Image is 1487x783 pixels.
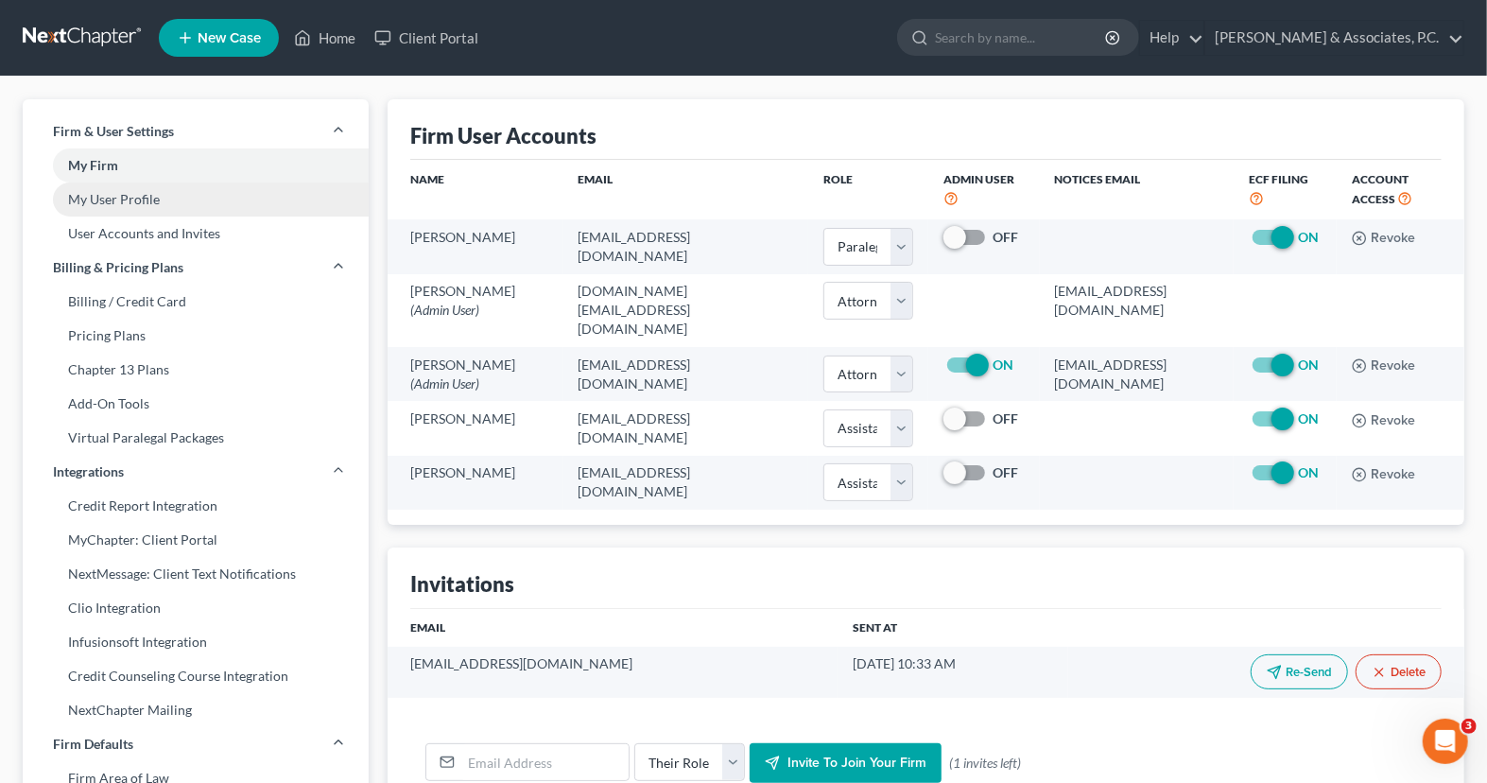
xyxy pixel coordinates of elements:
[23,148,369,183] a: My Firm
[23,659,369,693] a: Credit Counseling Course Integration
[388,274,562,347] td: [PERSON_NAME]
[410,570,514,598] div: Invitations
[563,274,809,347] td: [DOMAIN_NAME][EMAIL_ADDRESS][DOMAIN_NAME]
[750,743,942,783] button: Invite to join your firm
[1251,654,1348,689] button: Re-Send
[993,229,1018,245] strong: OFF
[285,21,365,55] a: Home
[1040,274,1234,347] td: [EMAIL_ADDRESS][DOMAIN_NAME]
[23,727,369,761] a: Firm Defaults
[563,456,809,510] td: [EMAIL_ADDRESS][DOMAIN_NAME]
[23,625,369,659] a: Infusionsoft Integration
[1423,719,1468,764] iframe: Intercom live chat
[563,401,809,455] td: [EMAIL_ADDRESS][DOMAIN_NAME]
[563,160,809,219] th: Email
[1249,172,1308,186] span: ECF Filing
[23,251,369,285] a: Billing & Pricing Plans
[1352,467,1415,482] button: Revoke
[388,347,562,401] td: [PERSON_NAME]
[1140,21,1203,55] a: Help
[410,375,479,391] span: (Admin User)
[1352,358,1415,374] button: Revoke
[993,357,1013,373] strong: ON
[1298,464,1319,480] strong: ON
[53,122,174,141] span: Firm & User Settings
[1356,654,1442,689] button: Delete
[1298,410,1319,426] strong: ON
[23,523,369,557] a: MyChapter: Client Portal
[1205,21,1463,55] a: [PERSON_NAME] & Associates, P.C.
[388,160,562,219] th: Name
[388,219,562,273] td: [PERSON_NAME]
[1040,160,1234,219] th: Notices Email
[23,319,369,353] a: Pricing Plans
[388,647,838,698] td: [EMAIL_ADDRESS][DOMAIN_NAME]
[23,489,369,523] a: Credit Report Integration
[53,462,124,481] span: Integrations
[23,693,369,727] a: NextChapter Mailing
[23,387,369,421] a: Add-On Tools
[1298,357,1319,373] strong: ON
[1040,347,1234,401] td: [EMAIL_ADDRESS][DOMAIN_NAME]
[388,609,838,647] th: Email
[1298,229,1319,245] strong: ON
[1352,413,1415,428] button: Revoke
[53,735,133,754] span: Firm Defaults
[198,31,261,45] span: New Case
[23,183,369,217] a: My User Profile
[23,421,369,455] a: Virtual Paralegal Packages
[410,122,597,149] div: Firm User Accounts
[388,456,562,510] td: [PERSON_NAME]
[1352,172,1409,206] span: Account Access
[365,21,488,55] a: Client Portal
[838,647,1068,698] td: [DATE] 10:33 AM
[563,219,809,273] td: [EMAIL_ADDRESS][DOMAIN_NAME]
[1352,231,1415,246] button: Revoke
[935,20,1108,55] input: Search by name...
[993,410,1018,426] strong: OFF
[461,744,629,780] input: Email Address
[53,258,183,277] span: Billing & Pricing Plans
[808,160,928,219] th: Role
[1461,719,1477,734] span: 3
[943,172,1014,186] span: Admin User
[787,755,926,771] span: Invite to join your firm
[23,591,369,625] a: Clio Integration
[23,455,369,489] a: Integrations
[388,401,562,455] td: [PERSON_NAME]
[949,754,1021,773] span: (1 invites left)
[993,464,1018,480] strong: OFF
[563,347,809,401] td: [EMAIL_ADDRESS][DOMAIN_NAME]
[23,285,369,319] a: Billing / Credit Card
[838,609,1068,647] th: Sent At
[23,353,369,387] a: Chapter 13 Plans
[410,302,479,318] span: (Admin User)
[23,557,369,591] a: NextMessage: Client Text Notifications
[23,217,369,251] a: User Accounts and Invites
[23,114,369,148] a: Firm & User Settings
